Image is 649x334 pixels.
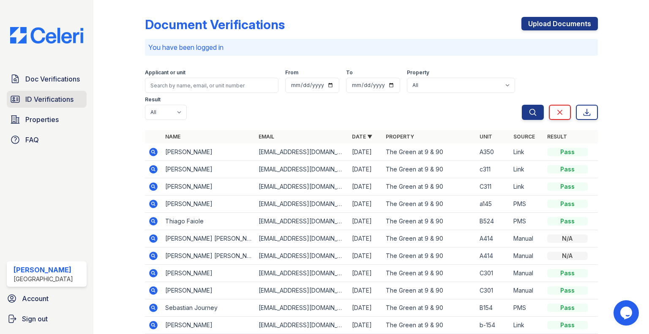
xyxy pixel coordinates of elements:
[476,282,510,299] td: C301
[162,230,255,247] td: [PERSON_NAME] [PERSON_NAME]
[3,290,90,307] a: Account
[148,42,594,52] p: You have been logged in
[510,213,544,230] td: PMS
[349,144,382,161] td: [DATE]
[145,69,185,76] label: Applicant or unit
[7,111,87,128] a: Properties
[349,317,382,334] td: [DATE]
[510,282,544,299] td: Manual
[255,265,349,282] td: [EMAIL_ADDRESS][DOMAIN_NAME]
[382,196,476,213] td: The Green at 9 & 90
[162,317,255,334] td: [PERSON_NAME]
[349,161,382,178] td: [DATE]
[476,317,510,334] td: b-154
[382,282,476,299] td: The Green at 9 & 90
[349,196,382,213] td: [DATE]
[476,230,510,247] td: A414
[255,299,349,317] td: [EMAIL_ADDRESS][DOMAIN_NAME]
[510,161,544,178] td: Link
[162,144,255,161] td: [PERSON_NAME]
[382,178,476,196] td: The Green at 9 & 90
[382,299,476,317] td: The Green at 9 & 90
[255,196,349,213] td: [EMAIL_ADDRESS][DOMAIN_NAME]
[547,321,588,329] div: Pass
[162,265,255,282] td: [PERSON_NAME]
[382,317,476,334] td: The Green at 9 & 90
[25,94,74,104] span: ID Verifications
[382,213,476,230] td: The Green at 9 & 90
[476,299,510,317] td: B154
[7,91,87,108] a: ID Verifications
[547,234,588,243] div: N/A
[476,196,510,213] td: a145
[614,300,641,326] iframe: chat widget
[382,265,476,282] td: The Green at 9 & 90
[382,161,476,178] td: The Green at 9 & 90
[510,299,544,317] td: PMS
[510,230,544,247] td: Manual
[25,74,80,84] span: Doc Verifications
[14,265,73,275] div: [PERSON_NAME]
[3,310,90,327] a: Sign out
[510,265,544,282] td: Manual
[476,265,510,282] td: C301
[162,161,255,178] td: [PERSON_NAME]
[349,282,382,299] td: [DATE]
[3,27,90,43] img: CE_Logo_Blue-a8612792a0a2168367f1c8372b55b34899dd931a85d93a1a3d3e32e68fde9ad4.png
[349,299,382,317] td: [DATE]
[162,247,255,265] td: [PERSON_NAME] [PERSON_NAME]
[255,213,349,230] td: [EMAIL_ADDRESS][DOMAIN_NAME]
[145,17,285,32] div: Document Verifications
[165,133,180,140] a: Name
[145,78,278,93] input: Search by name, email, or unit number
[255,230,349,247] td: [EMAIL_ADDRESS][DOMAIN_NAME]
[259,133,274,140] a: Email
[162,213,255,230] td: Thiago Faiole
[521,17,598,30] a: Upload Documents
[510,196,544,213] td: PMS
[547,269,588,277] div: Pass
[349,230,382,247] td: [DATE]
[255,317,349,334] td: [EMAIL_ADDRESS][DOMAIN_NAME]
[547,304,588,312] div: Pass
[382,247,476,265] td: The Green at 9 & 90
[476,213,510,230] td: B524
[14,275,73,283] div: [GEOGRAPHIC_DATA]
[547,217,588,225] div: Pass
[346,69,353,76] label: To
[476,144,510,161] td: A350
[480,133,492,140] a: Unit
[547,286,588,295] div: Pass
[162,299,255,317] td: Sebastian Journey
[386,133,414,140] a: Property
[382,144,476,161] td: The Green at 9 & 90
[162,178,255,196] td: [PERSON_NAME]
[285,69,298,76] label: From
[547,200,588,208] div: Pass
[547,148,588,156] div: Pass
[349,265,382,282] td: [DATE]
[352,133,372,140] a: Date ▼
[476,247,510,265] td: A414
[510,317,544,334] td: Link
[547,165,588,174] div: Pass
[145,96,161,103] label: Result
[255,247,349,265] td: [EMAIL_ADDRESS][DOMAIN_NAME]
[255,178,349,196] td: [EMAIL_ADDRESS][DOMAIN_NAME]
[162,196,255,213] td: [PERSON_NAME]
[547,182,588,191] div: Pass
[407,69,429,76] label: Property
[255,161,349,178] td: [EMAIL_ADDRESS][DOMAIN_NAME]
[547,133,567,140] a: Result
[349,247,382,265] td: [DATE]
[25,114,59,125] span: Properties
[349,178,382,196] td: [DATE]
[382,230,476,247] td: The Green at 9 & 90
[510,247,544,265] td: Manual
[510,144,544,161] td: Link
[255,282,349,299] td: [EMAIL_ADDRESS][DOMAIN_NAME]
[22,314,48,324] span: Sign out
[476,178,510,196] td: C311
[513,133,535,140] a: Source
